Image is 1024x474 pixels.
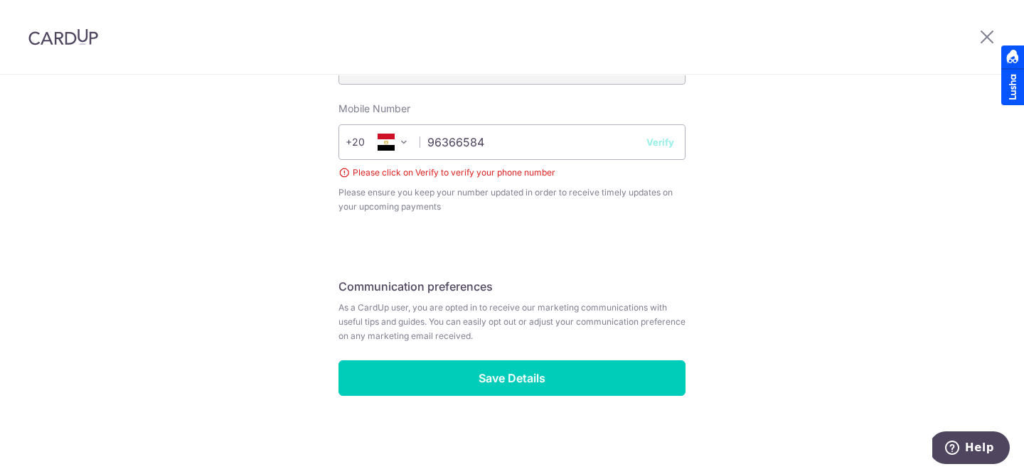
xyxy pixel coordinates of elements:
span: +20 [350,134,384,151]
h5: Communication preferences [338,278,686,295]
div: Please click on Verify to verify your phone number [338,166,686,180]
img: CardUp [28,28,98,45]
span: Please ensure you keep your number updated in order to receive timely updates on your upcoming pa... [338,185,686,214]
span: +20 [346,134,384,151]
span: As a CardUp user, you are opted in to receive our marketing communications with useful tips and g... [338,301,686,343]
button: Verify [646,135,674,149]
input: Save Details [338,360,686,396]
iframe: Opens a widget where you can find more information [932,431,1010,467]
label: Mobile Number [338,102,410,116]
